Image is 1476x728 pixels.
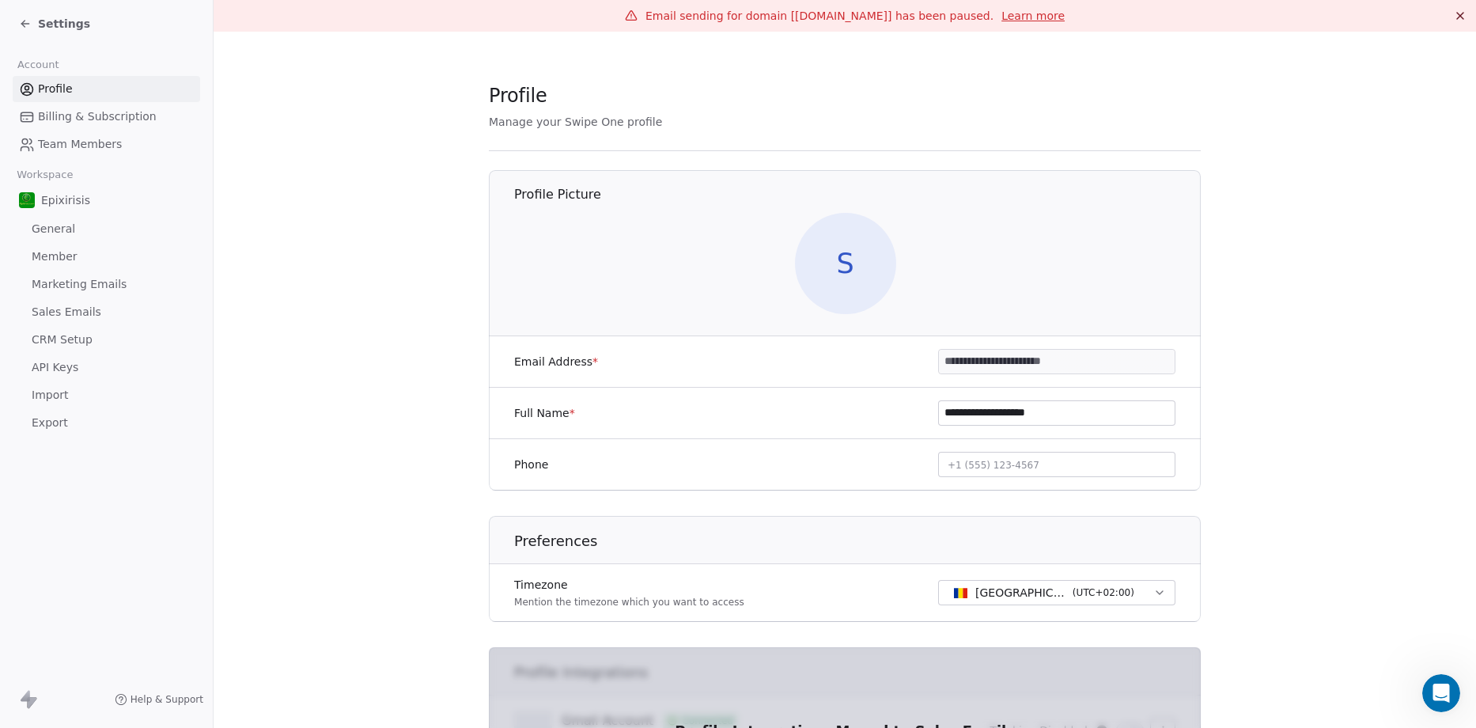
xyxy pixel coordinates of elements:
[1001,8,1065,24] a: Learn more
[13,216,200,242] a: General
[19,16,90,32] a: Settings
[13,213,304,362] div: Fin says…
[138,370,291,386] div: How can i fix and continue?
[57,397,304,447] div: ok, i duplicate, fixed and resend. thank you
[25,254,151,282] b: [EMAIL_ADDRESS][DOMAIN_NAME]
[13,361,304,397] div: Panayiotis says…
[13,397,304,449] div: Panayiotis says…
[25,292,247,323] div: Our usual reply time 🕒
[70,113,291,191] div: i made a mistake, forgot to change the subject, and kept the default subject of the template! Sav...
[13,76,200,102] a: Profile
[13,382,200,408] a: Import
[41,192,90,208] span: Epixirisis
[75,518,88,531] button: Gif picker
[514,577,744,593] label: Timezone
[252,67,304,102] div: hello
[50,518,62,531] button: Emoji picker
[271,512,297,537] button: Send a message…
[489,116,662,128] span: Manage your Swipe One profile
[13,213,259,333] div: You’ll get replies here and in your email:✉️[EMAIL_ADDRESS][DOMAIN_NAME]Our usual reply time🕒1 da...
[1422,674,1460,712] iframe: Intercom live chat
[13,104,304,213] div: Panayiotis says…
[645,9,993,22] span: Email sending for domain [[DOMAIN_NAME]] has been paused.
[120,449,304,545] div: oops, againCreated on [DATE] 10:39 AMTo: New Lead + 4 moreDomain Paused​
[13,449,304,564] div: Panayiotis says…
[938,580,1175,605] button: [GEOGRAPHIC_DATA] - EET(UTC+02:00)
[975,585,1066,601] span: [GEOGRAPHIC_DATA] - EET
[32,304,101,320] span: Sales Emails
[938,452,1175,477] button: +1 (555) 123-4567
[70,407,291,438] div: ok, i duplicate, fixed and resend. thank you
[514,405,575,421] label: Full Name
[32,248,78,265] span: Member
[278,6,306,35] div: Close
[25,336,134,345] div: Fin • AI Agent • 1h ago
[13,131,200,157] a: Team Members
[13,271,200,298] a: Marketing Emails
[10,53,66,77] span: Account
[248,6,278,36] button: Home
[13,327,200,353] a: CRM Setup
[32,415,68,431] span: Export
[795,213,896,314] span: S
[948,460,1039,471] span: +1 (555) 123-4567
[25,222,247,284] div: You’ll get replies here and in your email: ✉️
[13,485,303,512] textarea: Message…
[514,186,1202,203] h1: Profile Picture
[32,276,127,293] span: Marketing Emails
[19,192,35,208] img: 439216937_921727863089572_7037892552807592703_n%20(1).jpg
[13,67,304,104] div: Panayiotis says…
[38,136,122,153] span: Team Members
[13,355,200,381] a: API Keys
[514,532,1202,551] h1: Preferences
[10,6,40,36] button: go back
[38,81,73,97] span: Profile
[38,16,90,32] span: Settings
[77,20,197,36] p: The team can also help
[13,299,200,325] a: Sales Emails
[32,359,78,376] span: API Keys
[514,354,598,370] label: Email Address
[489,84,547,108] span: Profile
[13,104,200,130] a: Billing & Subscription
[39,309,73,321] b: 1 day
[133,458,291,536] div: oops, again Created on [DATE] 10:39 AM To: New Lead + 4 more Domain Paused ​
[32,387,68,404] span: Import
[10,163,80,187] span: Workspace
[45,9,70,34] img: Profile image for Fin
[115,693,203,706] a: Help & Support
[131,693,203,706] span: Help & Support
[38,108,157,125] span: Billing & Subscription
[100,518,113,531] button: Start recording
[77,8,96,20] h1: Fin
[264,77,291,93] div: hello
[32,332,93,348] span: CRM Setup
[32,221,75,237] span: General
[1073,586,1134,600] span: ( UTC+02:00 )
[125,361,304,396] div: How can i fix and continue?
[13,410,200,436] a: Export
[514,596,744,609] p: Mention the timezone which you want to access
[57,104,304,200] div: i made a mistake, forgot to change the subject, and kept the default subject of the template! Sav...
[25,518,37,531] button: Upload attachment
[514,457,548,472] label: Phone
[13,244,200,270] a: Member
